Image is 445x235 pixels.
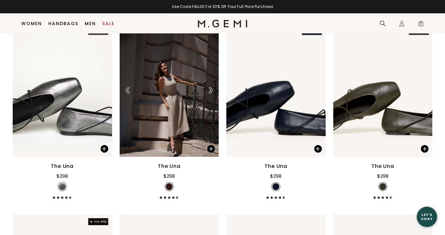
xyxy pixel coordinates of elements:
div: The Una [51,162,74,170]
img: The One tag [88,218,108,225]
img: Previous Arrow [125,87,131,93]
div: The Una [371,162,394,170]
div: $298 [163,172,175,180]
a: Women [21,21,42,26]
img: M.Gemi [198,20,248,27]
a: Sale [102,21,115,26]
a: The Una$298 [333,24,433,199]
img: Next Arrow [208,87,213,93]
div: The Una [264,162,287,170]
a: Handbags [48,21,78,26]
a: Previous ArrowNext ArrowThe Una$298 [120,24,219,199]
img: v_7263729057851_SWATCH_50x.jpg [59,183,66,190]
div: $298 [377,172,389,180]
img: v_7300623138875_SWATCH_c62c74df-e9c2-4bdf-97f0-4c5cea9b8183_50x.jpg [272,183,279,190]
img: v_7300623171643_SWATCH_50x.jpg [166,183,173,190]
span: 0 [418,22,424,28]
a: The Una$298 [13,24,112,199]
div: Let's Chat [417,213,437,221]
div: $298 [270,172,282,180]
a: Men [85,21,96,26]
img: v_7300623106107_SWATCH_50x.jpg [379,183,386,190]
a: The Una$298 [226,24,326,199]
div: $298 [56,172,68,180]
div: The Una [158,162,181,170]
